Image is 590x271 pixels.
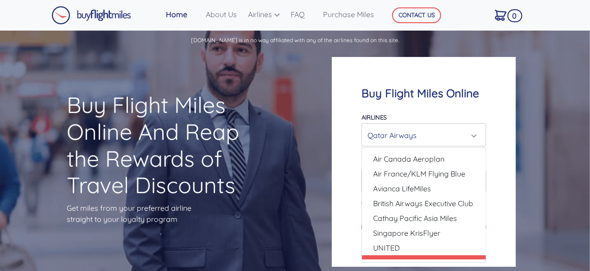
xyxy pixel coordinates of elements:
div: Qatar Airways [368,126,475,144]
span: Singapore KrisFlyer [373,227,440,239]
span: Air Canada Aeroplan [373,153,444,164]
span: British Airways Executive Club [373,198,473,209]
a: Buy Flight Miles Logo [51,4,131,27]
span: UNITED [373,242,400,253]
span: Cathay Pacific Asia Miles [373,213,457,224]
a: FAQ [287,5,319,24]
a: Purchase Miles [319,5,378,24]
button: CONTACT US [392,7,441,23]
span: Qatar Airways [373,257,422,268]
p: Get miles from your preferred airline straight to your loyalty program [67,202,258,225]
a: About Us [202,5,244,24]
h4: Buy Flight Miles Online [362,87,486,100]
label: Airlines [362,113,387,121]
a: 0 [491,5,520,25]
span: Avianca LifeMiles [373,183,431,194]
button: Qatar Airways [362,123,486,146]
img: Cart [495,10,507,21]
a: Home [162,5,202,24]
a: Airlines [244,5,287,24]
span: Air France/KLM Flying Blue [373,168,465,179]
span: 0 [508,9,522,22]
img: Buy Flight Miles Logo [51,6,131,25]
h1: Buy Flight Miles Online And Reap the Rewards of Travel Discounts [67,92,258,198]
